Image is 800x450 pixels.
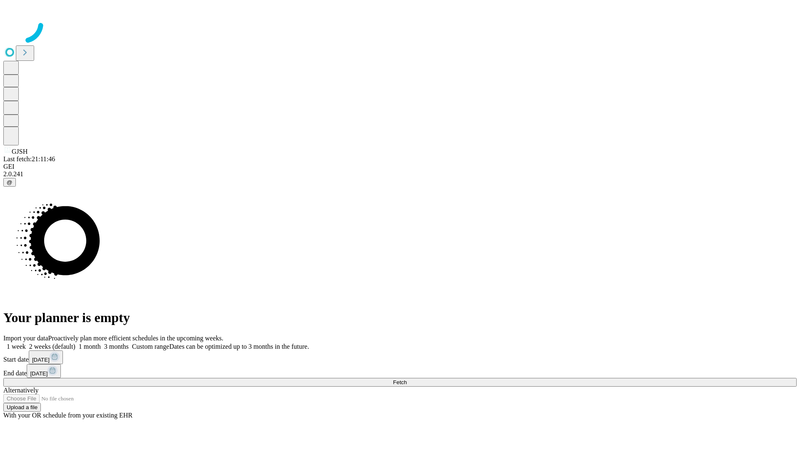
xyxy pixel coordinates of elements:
[3,335,48,342] span: Import your data
[3,310,797,325] h1: Your planner is empty
[393,379,407,385] span: Fetch
[3,364,797,378] div: End date
[29,343,75,350] span: 2 weeks (default)
[3,387,38,394] span: Alternatively
[3,412,132,419] span: With your OR schedule from your existing EHR
[32,357,50,363] span: [DATE]
[3,178,16,187] button: @
[132,343,169,350] span: Custom range
[169,343,309,350] span: Dates can be optimized up to 3 months in the future.
[3,350,797,364] div: Start date
[30,370,47,377] span: [DATE]
[48,335,223,342] span: Proactively plan more efficient schedules in the upcoming weeks.
[79,343,101,350] span: 1 month
[3,170,797,178] div: 2.0.241
[3,163,797,170] div: GEI
[104,343,129,350] span: 3 months
[12,148,27,155] span: GJSH
[3,403,41,412] button: Upload a file
[7,343,26,350] span: 1 week
[3,378,797,387] button: Fetch
[29,350,63,364] button: [DATE]
[7,179,12,185] span: @
[3,155,55,162] span: Last fetch: 21:11:46
[27,364,61,378] button: [DATE]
